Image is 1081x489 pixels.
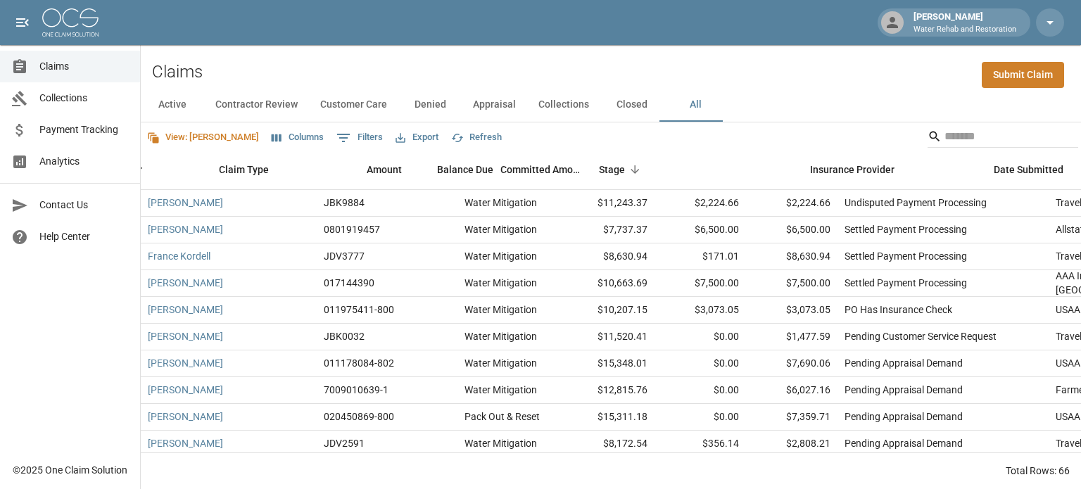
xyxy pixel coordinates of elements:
[928,125,1078,151] div: Search
[944,150,1070,189] div: Date Submitted
[914,24,1016,36] p: Water Rehab and Restoration
[148,409,223,424] a: [PERSON_NAME]
[994,150,1063,189] div: Date Submitted
[655,270,746,297] div: $7,500.00
[746,431,837,457] div: $2,808.21
[148,356,223,370] a: [PERSON_NAME]
[71,150,212,189] div: Claim Number
[324,383,388,397] div: 7009010639-1
[655,324,746,350] div: $0.00
[527,88,600,122] button: Collections
[148,249,210,263] a: France Kordell
[563,297,655,324] div: $10,207.15
[333,127,386,149] button: Show filters
[141,88,1081,122] div: dynamic tabs
[908,10,1022,35] div: [PERSON_NAME]
[746,377,837,404] div: $6,027.16
[448,127,505,148] button: Refresh
[464,329,537,343] div: Water Mitigation
[204,88,309,122] button: Contractor Review
[655,404,746,431] div: $0.00
[39,59,129,74] span: Claims
[324,409,394,424] div: 020450869-800
[309,88,398,122] button: Customer Care
[845,276,967,290] div: Settled Payment Processing
[392,127,442,148] button: Export
[464,356,537,370] div: Water Mitigation
[655,377,746,404] div: $0.00
[845,409,963,424] div: Pending Appraisal Demand
[409,150,500,189] div: Balance Due
[845,436,963,450] div: Pending Appraisal Demand
[148,276,223,290] a: [PERSON_NAME]
[437,150,493,189] div: Balance Due
[500,150,585,189] div: Committed Amount
[78,150,142,189] div: Claim Number
[1056,303,1080,317] div: USAA
[845,222,967,236] div: Settled Payment Processing
[464,222,537,236] div: Water Mitigation
[144,127,263,148] button: View: [PERSON_NAME]
[148,383,223,397] a: [PERSON_NAME]
[803,150,944,189] div: Insurance Provider
[845,383,963,397] div: Pending Appraisal Demand
[563,431,655,457] div: $8,172.54
[746,350,837,377] div: $7,690.06
[42,8,99,37] img: ocs-logo-white-transparent.png
[152,62,203,82] h2: Claims
[324,196,365,210] div: JBK9884
[324,303,394,317] div: 011975411-800
[625,160,645,179] button: Sort
[810,150,894,189] div: Insurance Provider
[324,356,394,370] div: 011178084-802
[367,150,402,189] div: Amount
[599,150,625,189] div: Stage
[141,88,204,122] button: Active
[464,196,537,210] div: Water Mitigation
[324,222,380,236] div: 0801919457
[655,243,746,270] div: $171.01
[39,122,129,137] span: Payment Tracking
[464,409,540,424] div: Pack Out & Reset
[39,91,129,106] span: Collections
[39,229,129,244] span: Help Center
[39,198,129,212] span: Contact Us
[464,249,537,263] div: Water Mitigation
[1056,409,1080,424] div: USAA
[563,190,655,217] div: $11,243.37
[563,377,655,404] div: $12,815.76
[464,303,537,317] div: Water Mitigation
[746,190,837,217] div: $2,224.66
[845,329,997,343] div: Pending Customer Service Request
[563,404,655,431] div: $15,311.18
[148,196,223,210] a: [PERSON_NAME]
[592,150,803,189] div: Stage
[8,8,37,37] button: open drawer
[148,436,223,450] a: [PERSON_NAME]
[1056,356,1080,370] div: USAA
[982,62,1064,88] a: Submit Claim
[746,243,837,270] div: $8,630.94
[746,270,837,297] div: $7,500.00
[500,150,592,189] div: Committed Amount
[464,276,537,290] div: Water Mitigation
[563,324,655,350] div: $11,520.41
[655,431,746,457] div: $356.14
[324,329,365,343] div: JBK0032
[563,350,655,377] div: $15,348.01
[845,249,967,263] div: Settled Payment Processing
[563,217,655,243] div: $7,737.37
[845,303,952,317] div: PO Has Insurance Check
[746,404,837,431] div: $7,359.71
[317,150,409,189] div: Amount
[563,270,655,297] div: $10,663.69
[845,356,963,370] div: Pending Appraisal Demand
[148,303,223,317] a: [PERSON_NAME]
[563,243,655,270] div: $8,630.94
[219,150,269,189] div: Claim Type
[212,150,317,189] div: Claim Type
[464,383,537,397] div: Water Mitigation
[664,88,727,122] button: All
[655,190,746,217] div: $2,224.66
[746,324,837,350] div: $1,477.59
